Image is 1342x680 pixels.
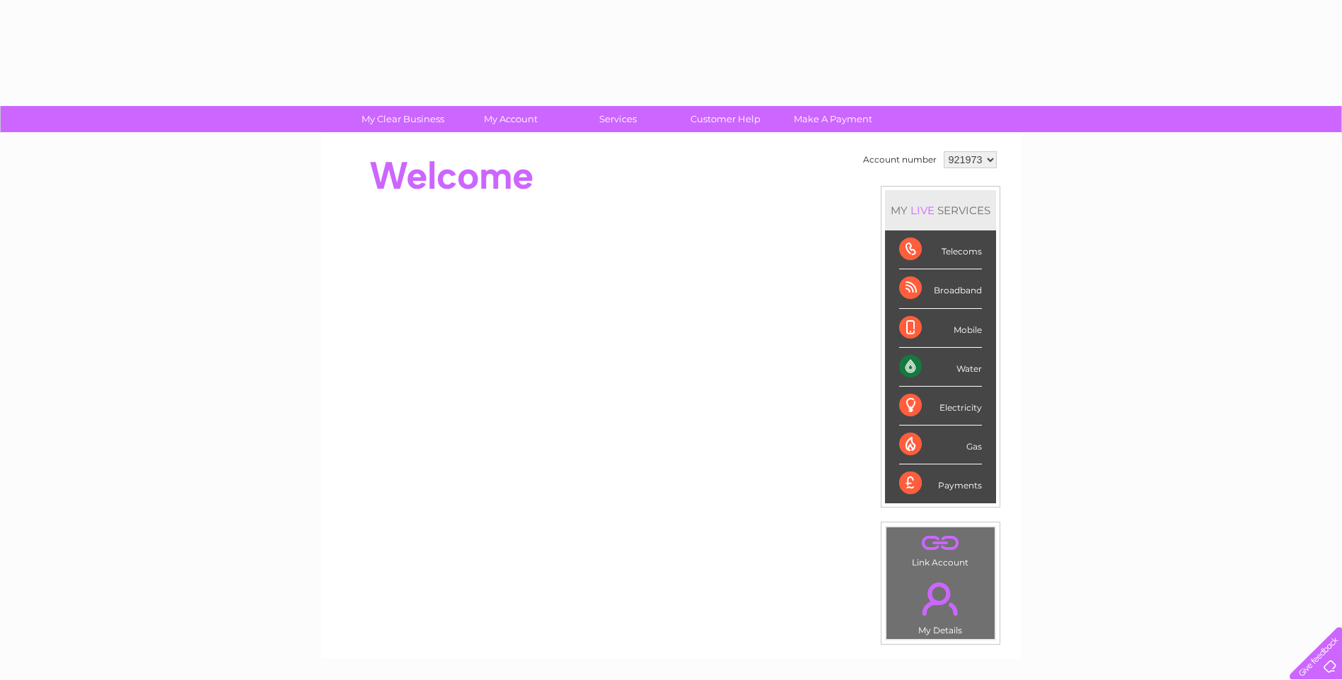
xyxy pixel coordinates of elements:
div: LIVE [908,204,937,217]
div: Payments [899,464,982,503]
a: Customer Help [667,106,784,132]
a: Make A Payment [775,106,891,132]
td: Link Account [886,527,995,571]
a: Services [560,106,676,132]
div: MY SERVICES [885,190,996,230]
a: . [890,531,991,556]
div: Telecoms [899,230,982,269]
a: . [890,574,991,623]
div: Mobile [899,309,982,348]
td: Account number [860,148,940,172]
a: My Account [452,106,569,132]
td: My Details [886,570,995,640]
div: Gas [899,426,982,464]
div: Electricity [899,387,982,426]
a: My Clear Business [345,106,461,132]
div: Broadband [899,269,982,308]
div: Water [899,348,982,387]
